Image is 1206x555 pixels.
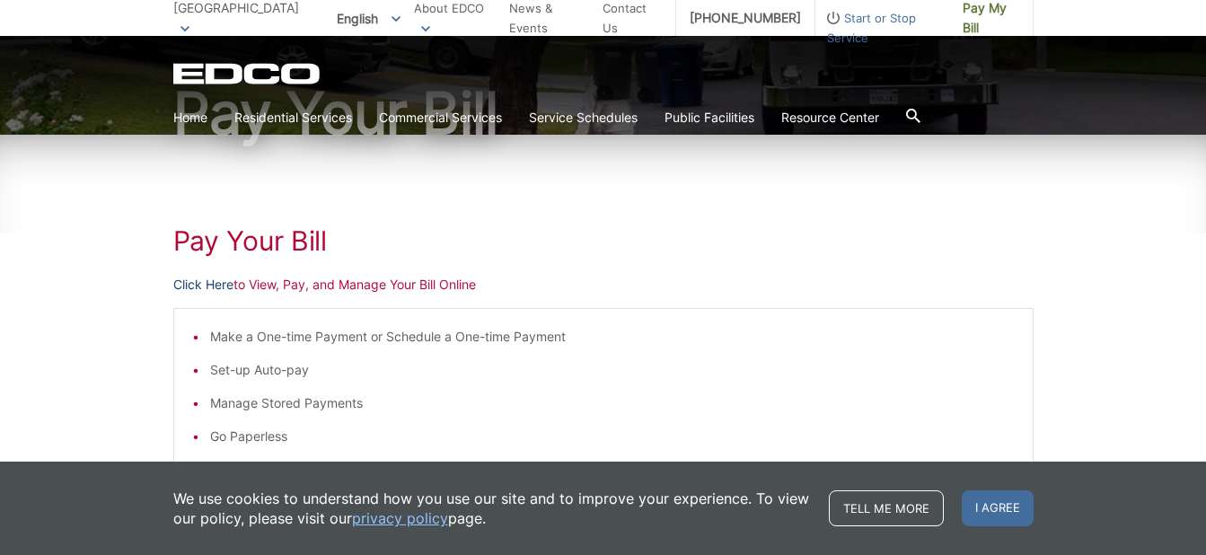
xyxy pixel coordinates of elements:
[210,460,1015,480] li: View Payment and Billing History
[210,393,1015,413] li: Manage Stored Payments
[234,108,352,128] a: Residential Services
[352,508,448,528] a: privacy policy
[173,63,322,84] a: EDCD logo. Return to the homepage.
[173,84,1034,142] h1: Pay Your Bill
[665,108,754,128] a: Public Facilities
[173,275,233,295] a: Click Here
[173,489,811,528] p: We use cookies to understand how you use our site and to improve your experience. To view our pol...
[210,327,1015,347] li: Make a One-time Payment or Schedule a One-time Payment
[781,108,879,128] a: Resource Center
[529,108,638,128] a: Service Schedules
[173,275,1034,295] p: to View, Pay, and Manage Your Bill Online
[173,225,1034,257] h1: Pay Your Bill
[210,360,1015,380] li: Set-up Auto-pay
[829,490,944,526] a: Tell me more
[210,427,1015,446] li: Go Paperless
[379,108,502,128] a: Commercial Services
[323,4,414,33] span: English
[173,108,207,128] a: Home
[962,490,1034,526] span: I agree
